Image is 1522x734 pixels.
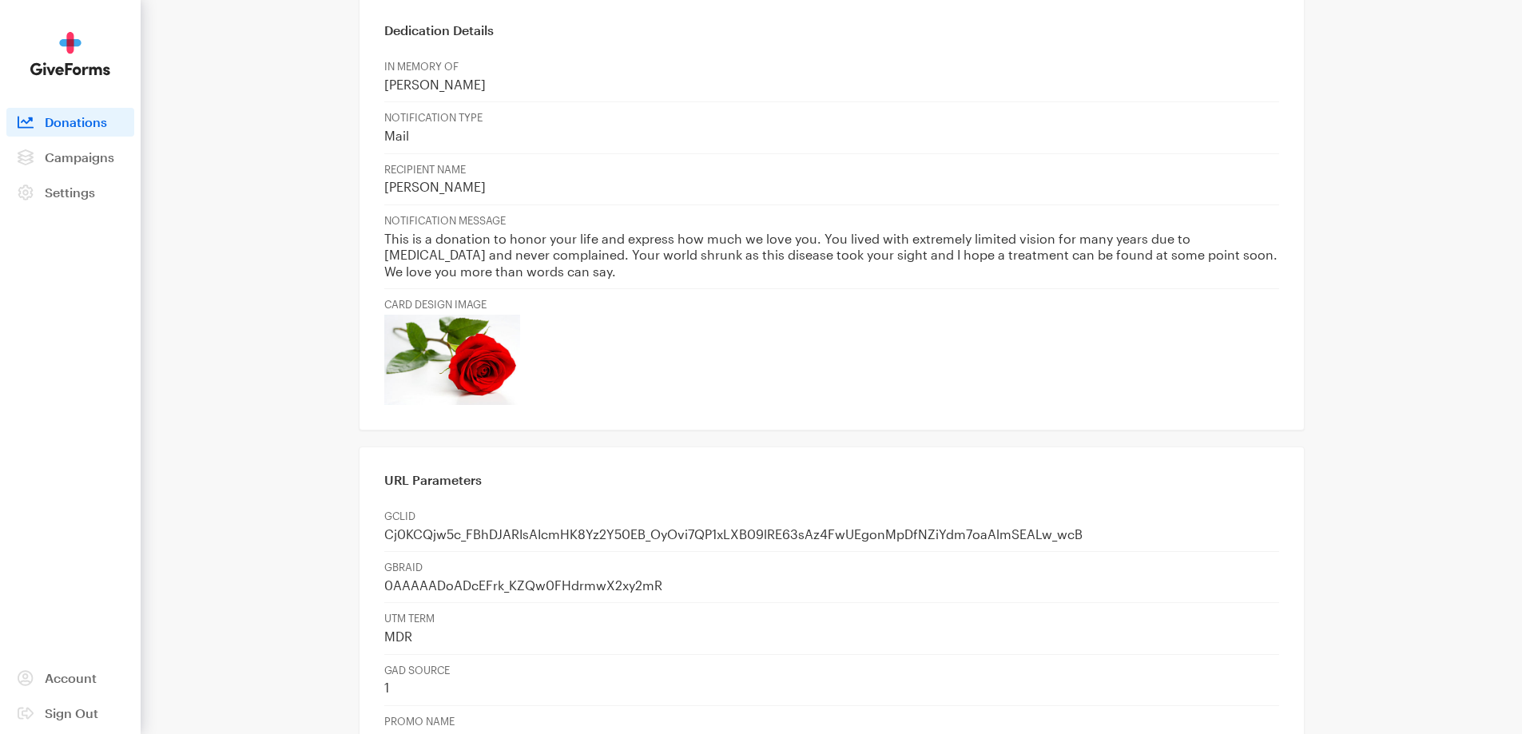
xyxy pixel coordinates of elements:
p: MDR [384,629,1279,645]
a: Account [6,664,134,692]
p: CARD DESIGN IMAGE [384,298,1279,311]
p: 1 [384,680,1279,696]
td: Thank You! [522,128,1001,180]
span: Campaigns [45,149,114,165]
h3: URL Parameters [384,472,1279,488]
p: GCLID [384,510,1279,523]
p: [PERSON_NAME] [384,77,1279,93]
a: Sign Out [6,699,134,728]
span: Account [45,670,97,685]
span: Sign Out [45,705,98,720]
a: Campaigns [6,143,134,172]
p: This is a donation to honor your life and express how much we love you. You lived with extremely ... [384,231,1279,280]
img: 5.jpg [384,315,520,405]
img: GiveForms [30,32,110,76]
p: UTM TERM [384,612,1279,625]
p: NOTIFICATION MESSAGE [384,214,1279,228]
p: NOTIFICATION TYPE [384,111,1279,125]
span: Settings [45,184,95,200]
p: GBRAID [384,561,1279,574]
a: Settings [6,178,134,207]
p: IN MEMORY OF [384,60,1279,73]
p: Cj0KCQjw5c_FBhDJARIsAIcmHK8Yz2Y50EB_OyOvi7QP1xLXB09lRE63sAz4FwUEgonMpDfNZiYdm7oaAlmSEALw_wcB [384,526,1279,543]
p: PROMO NAME [384,715,1279,728]
p: [PERSON_NAME] [384,179,1279,196]
td: Your generous, tax-deductible gift to [MEDICAL_DATA] Research will go to work to help fund promis... [565,536,958,729]
h3: Dedication Details [384,22,1279,38]
img: BrightFocus Foundation | Macular Degeneration Research [622,26,901,72]
p: RECIPIENT NAME [384,163,1279,177]
p: GAD SOURCE [384,664,1279,677]
p: 0AAAAADoADcEFrk_KZQw0FHdrmwX2xy2mR [384,577,1279,594]
a: Donations [6,108,134,137]
p: Mail [384,128,1279,145]
span: Donations [45,114,107,129]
